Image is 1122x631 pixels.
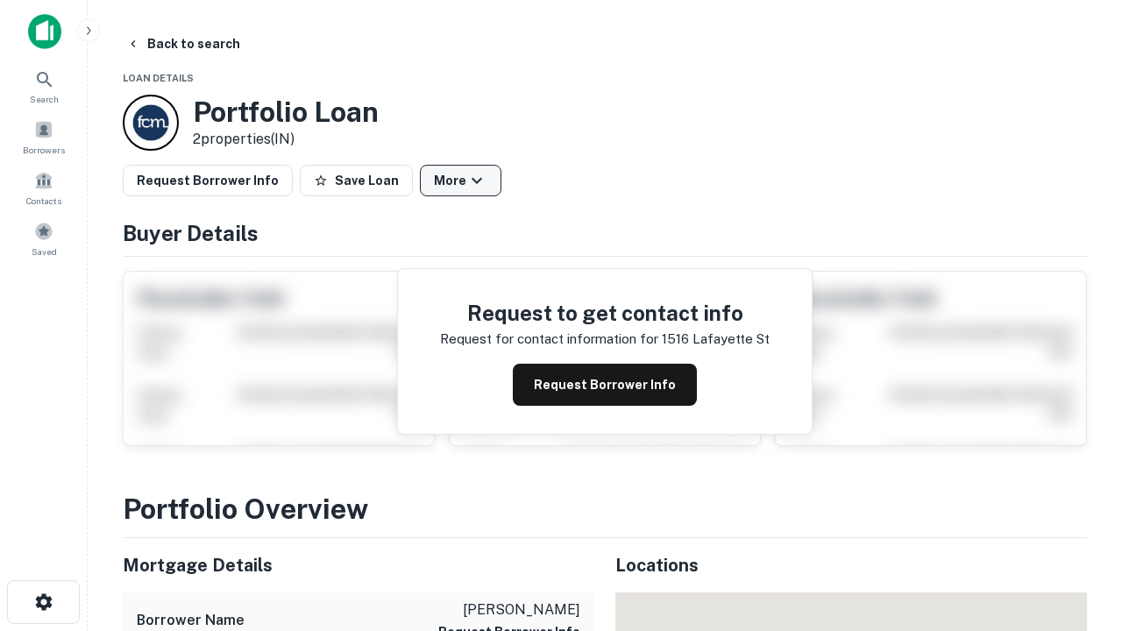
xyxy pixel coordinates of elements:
span: Search [30,92,59,106]
img: capitalize-icon.png [28,14,61,49]
button: Back to search [119,28,247,60]
p: 2 properties (IN) [193,129,379,150]
h5: Locations [615,552,1087,578]
span: Borrowers [23,143,65,157]
p: 1516 lafayette st [662,329,770,350]
p: Request for contact information for [440,329,658,350]
a: Contacts [5,164,82,211]
h5: Mortgage Details [123,552,594,578]
a: Saved [5,215,82,262]
span: Contacts [26,194,61,208]
iframe: Chat Widget [1034,435,1122,519]
span: Saved [32,245,57,259]
h3: Portfolio Loan [193,96,379,129]
span: Loan Details [123,73,194,83]
button: Save Loan [300,165,413,196]
button: Request Borrower Info [123,165,293,196]
h4: Buyer Details [123,217,1087,249]
a: Borrowers [5,113,82,160]
h6: Borrower Name [137,610,245,631]
p: [PERSON_NAME] [438,599,580,620]
h3: Portfolio Overview [123,488,1087,530]
button: Request Borrower Info [513,364,697,406]
h4: Request to get contact info [440,297,770,329]
a: Search [5,62,82,110]
button: More [420,165,501,196]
